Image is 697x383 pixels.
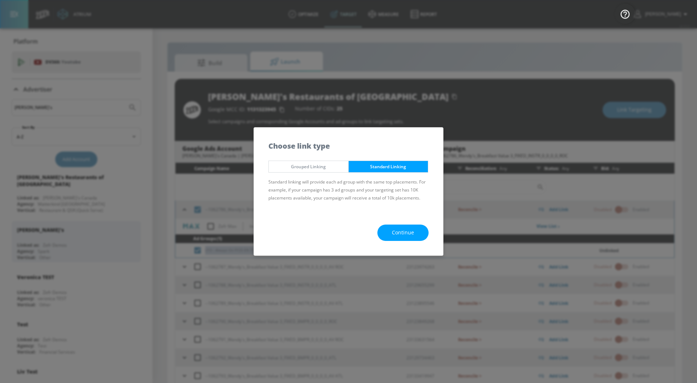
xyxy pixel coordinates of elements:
span: Continue [392,228,414,237]
h5: Choose link type [268,142,330,150]
span: Standard Linking [354,163,423,170]
button: Grouped Linking [268,161,349,173]
button: Standard Linking [348,161,429,173]
p: Standard linking will provide each ad group with the same top placements. For example, if your ca... [268,178,429,202]
span: Grouped Linking [274,163,343,170]
button: Open Resource Center [615,4,635,24]
button: Continue [377,225,429,241]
